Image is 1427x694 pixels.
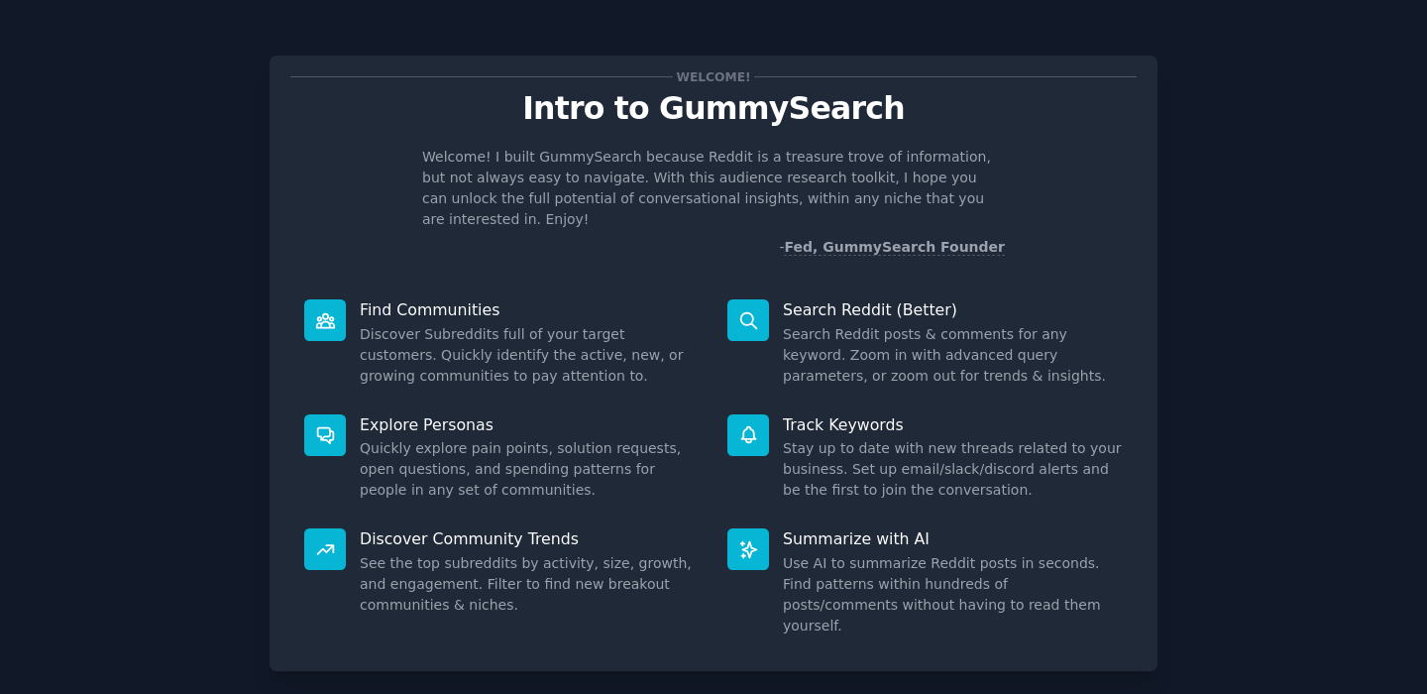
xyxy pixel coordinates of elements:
[783,299,1123,320] p: Search Reddit (Better)
[360,438,700,501] dd: Quickly explore pain points, solution requests, open questions, and spending patterns for people ...
[360,324,700,387] dd: Discover Subreddits full of your target customers. Quickly identify the active, new, or growing c...
[360,553,700,616] dd: See the top subreddits by activity, size, growth, and engagement. Filter to find new breakout com...
[290,91,1137,126] p: Intro to GummySearch
[783,324,1123,387] dd: Search Reddit posts & comments for any keyword. Zoom in with advanced query parameters, or zoom o...
[360,414,700,435] p: Explore Personas
[422,147,1005,230] p: Welcome! I built GummySearch because Reddit is a treasure trove of information, but not always ea...
[784,239,1005,256] a: Fed, GummySearch Founder
[360,299,700,320] p: Find Communities
[673,66,754,87] span: Welcome!
[779,237,1005,258] div: -
[783,414,1123,435] p: Track Keywords
[783,438,1123,501] dd: Stay up to date with new threads related to your business. Set up email/slack/discord alerts and ...
[360,528,700,549] p: Discover Community Trends
[783,553,1123,636] dd: Use AI to summarize Reddit posts in seconds. Find patterns within hundreds of posts/comments with...
[783,528,1123,549] p: Summarize with AI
